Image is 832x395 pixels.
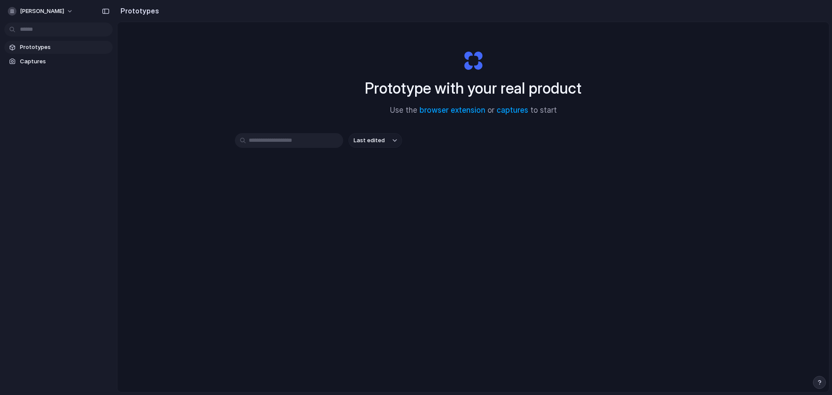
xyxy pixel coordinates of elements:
a: Captures [4,55,113,68]
h2: Prototypes [117,6,159,16]
button: Last edited [348,133,402,148]
a: browser extension [419,106,485,114]
a: Prototypes [4,41,113,54]
span: [PERSON_NAME] [20,7,64,16]
span: Use the or to start [390,105,557,116]
button: [PERSON_NAME] [4,4,78,18]
h1: Prototype with your real product [365,77,582,100]
span: Prototypes [20,43,109,52]
span: Captures [20,57,109,66]
a: captures [497,106,528,114]
span: Last edited [354,136,385,145]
